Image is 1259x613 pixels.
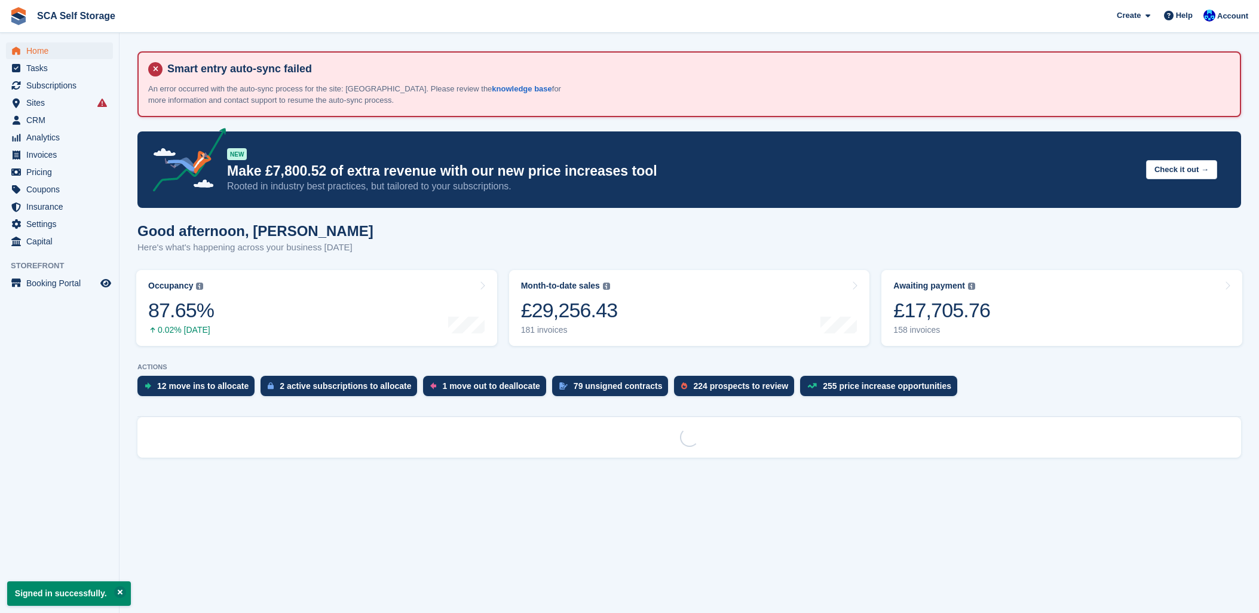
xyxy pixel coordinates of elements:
[893,325,990,335] div: 158 invoices
[261,376,423,402] a: 2 active subscriptions to allocate
[26,275,98,292] span: Booking Portal
[492,84,552,93] a: knowledge base
[6,181,113,198] a: menu
[148,83,566,106] p: An error occurred with the auto-sync process for the site: [GEOGRAPHIC_DATA]. Please review the f...
[148,298,214,323] div: 87.65%
[136,270,497,346] a: Occupancy 87.65% 0.02% [DATE]
[509,270,870,346] a: Month-to-date sales £29,256.43 181 invoices
[137,376,261,402] a: 12 move ins to allocate
[26,77,98,94] span: Subscriptions
[6,60,113,76] a: menu
[559,382,568,390] img: contract_signature_icon-13c848040528278c33f63329250d36e43548de30e8caae1d1a13099fd9432cc5.svg
[430,382,436,390] img: move_outs_to_deallocate_icon-f764333ba52eb49d3ac5e1228854f67142a1ed5810a6f6cc68b1a99e826820c5.svg
[10,7,27,25] img: stora-icon-8386f47178a22dfd0bd8f6a31ec36ba5ce8667c1dd55bd0f319d3a0aa187defe.svg
[137,363,1241,371] p: ACTIONS
[143,128,226,196] img: price-adjustments-announcement-icon-8257ccfd72463d97f412b2fc003d46551f7dbcb40ab6d574587a9cd5c0d94...
[157,381,249,391] div: 12 move ins to allocate
[26,129,98,146] span: Analytics
[1146,160,1217,180] button: Check it out →
[881,270,1242,346] a: Awaiting payment £17,705.76 158 invoices
[6,216,113,232] a: menu
[968,283,975,290] img: icon-info-grey-7440780725fd019a000dd9b08b2336e03edf1995a4989e88bcd33f0948082b44.svg
[807,383,817,388] img: price_increase_opportunities-93ffe204e8149a01c8c9dc8f82e8f89637d9d84a8eef4429ea346261dce0b2c0.svg
[552,376,675,402] a: 79 unsigned contracts
[6,112,113,128] a: menu
[99,276,113,290] a: Preview store
[11,260,119,272] span: Storefront
[26,181,98,198] span: Coupons
[521,298,618,323] div: £29,256.43
[26,60,98,76] span: Tasks
[7,581,131,606] p: Signed in successfully.
[6,164,113,180] a: menu
[148,325,214,335] div: 0.02% [DATE]
[32,6,120,26] a: SCA Self Storage
[268,382,274,390] img: active_subscription_to_allocate_icon-d502201f5373d7db506a760aba3b589e785aa758c864c3986d89f69b8ff3...
[97,98,107,108] i: Smart entry sync failures have occurred
[163,62,1230,76] h4: Smart entry auto-sync failed
[26,94,98,111] span: Sites
[423,376,552,402] a: 1 move out to deallocate
[1117,10,1141,22] span: Create
[26,233,98,250] span: Capital
[26,42,98,59] span: Home
[1176,10,1193,22] span: Help
[681,382,687,390] img: prospect-51fa495bee0391a8d652442698ab0144808aea92771e9ea1ae160a38d050c398.svg
[6,129,113,146] a: menu
[6,233,113,250] a: menu
[521,325,618,335] div: 181 invoices
[26,198,98,215] span: Insurance
[442,381,540,391] div: 1 move out to deallocate
[196,283,203,290] img: icon-info-grey-7440780725fd019a000dd9b08b2336e03edf1995a4989e88bcd33f0948082b44.svg
[137,241,373,255] p: Here's what's happening across your business [DATE]
[6,94,113,111] a: menu
[893,281,965,291] div: Awaiting payment
[137,223,373,239] h1: Good afternoon, [PERSON_NAME]
[674,376,800,402] a: 224 prospects to review
[6,198,113,215] a: menu
[280,381,411,391] div: 2 active subscriptions to allocate
[1217,10,1248,22] span: Account
[6,77,113,94] a: menu
[574,381,663,391] div: 79 unsigned contracts
[26,164,98,180] span: Pricing
[6,275,113,292] a: menu
[26,112,98,128] span: CRM
[603,283,610,290] img: icon-info-grey-7440780725fd019a000dd9b08b2336e03edf1995a4989e88bcd33f0948082b44.svg
[823,381,951,391] div: 255 price increase opportunities
[6,146,113,163] a: menu
[26,216,98,232] span: Settings
[145,382,151,390] img: move_ins_to_allocate_icon-fdf77a2bb77ea45bf5b3d319d69a93e2d87916cf1d5bf7949dd705db3b84f3ca.svg
[693,381,788,391] div: 224 prospects to review
[26,146,98,163] span: Invoices
[6,42,113,59] a: menu
[227,148,247,160] div: NEW
[227,180,1137,193] p: Rooted in industry best practices, but tailored to your subscriptions.
[1203,10,1215,22] img: Kelly Neesham
[521,281,600,291] div: Month-to-date sales
[893,298,990,323] div: £17,705.76
[148,281,193,291] div: Occupancy
[227,163,1137,180] p: Make £7,800.52 of extra revenue with our new price increases tool
[800,376,963,402] a: 255 price increase opportunities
